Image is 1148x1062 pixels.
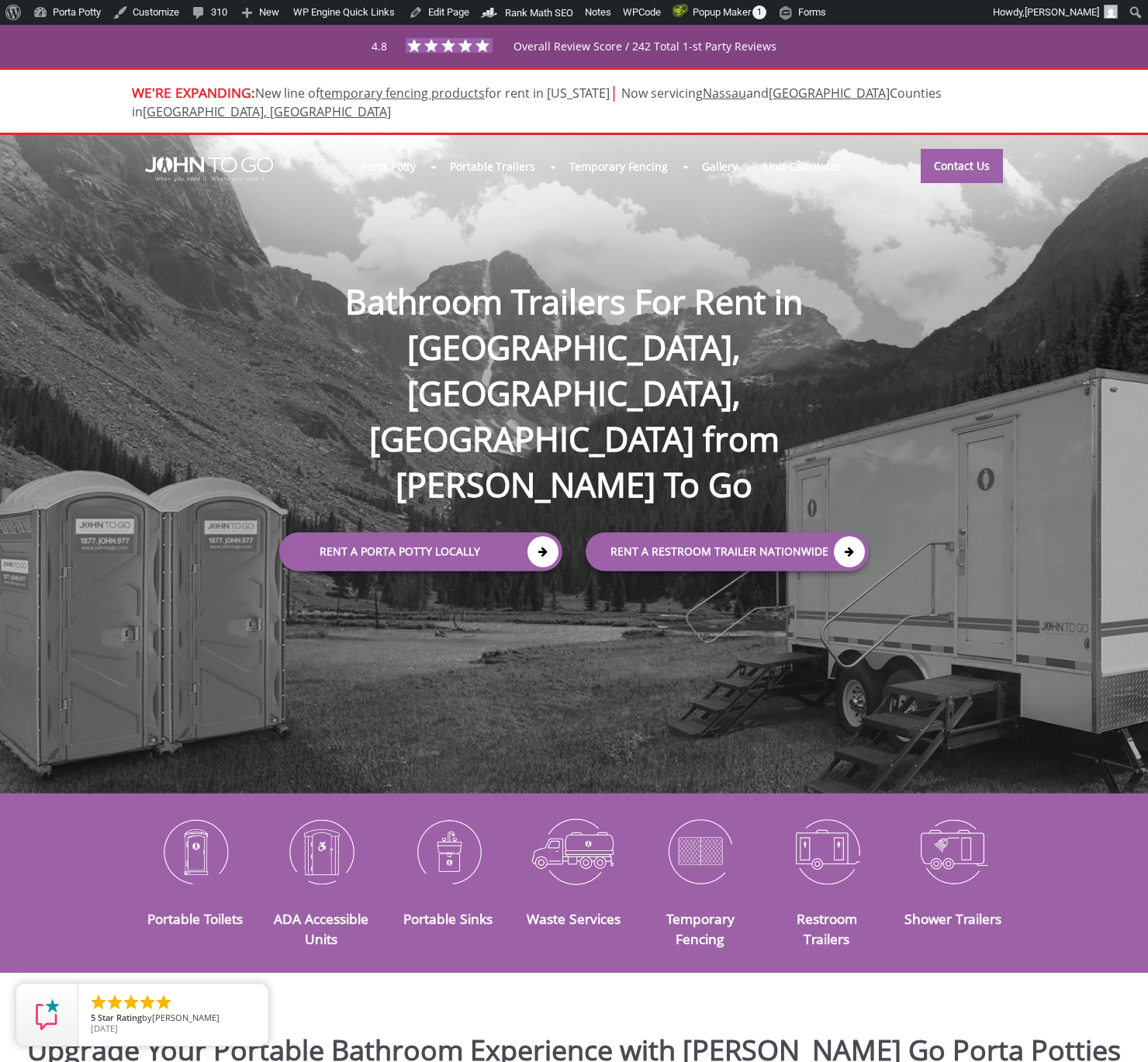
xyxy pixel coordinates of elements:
[586,532,869,571] a: rent a RESTROOM TRAILER Nationwide
[1086,1000,1148,1062] button: Live Chat
[32,999,63,1030] img: Review Rating
[689,150,751,183] a: Gallery
[372,39,387,54] span: 4.8
[105,993,124,1012] li: 
[505,7,573,19] span: Rank Math SEO
[145,157,273,182] img: JOHN to go
[91,1012,95,1023] span: 5
[274,909,368,948] a: ADA Accessible Units
[154,993,173,1012] li: 
[132,83,255,102] span: WE'RE EXPANDING:
[751,150,854,183] a: Unit Calculator
[89,993,108,1012] li: 
[648,811,752,891] img: Temporary-Fencing-cion_N.png
[775,811,878,891] img: Restroom-Trailers-icon_N.png
[138,993,157,1012] li: 
[143,811,247,891] img: Portable-Toilets-icon_N.png
[152,1012,220,1023] span: [PERSON_NAME]
[921,149,1003,183] a: Contact Us
[122,993,140,1012] li: 
[610,81,618,102] span: |
[320,85,485,102] a: temporary fencing products
[703,85,746,102] a: Nassau
[769,85,890,102] a: [GEOGRAPHIC_DATA]
[143,103,391,120] a: [GEOGRAPHIC_DATA], [GEOGRAPHIC_DATA]
[797,909,857,948] a: Restroom Trailers
[901,811,1004,891] img: Shower-Trailers-icon_N.png
[91,1013,256,1024] span: by
[523,811,626,891] img: Waste-Services-icon_N.png
[147,909,243,928] a: Portable Toilets
[264,229,884,508] h1: Bathroom Trailers For Rent in [GEOGRAPHIC_DATA], [GEOGRAPHIC_DATA], [GEOGRAPHIC_DATA] from [PERSO...
[91,1022,118,1034] span: [DATE]
[270,811,373,891] img: ADA-Accessible-Units-icon_N.png
[752,5,766,19] span: 1
[98,1012,142,1023] span: Star Rating
[1025,6,1099,18] span: [PERSON_NAME]
[513,39,776,85] span: Overall Review Score / 242 Total 1-st Party Reviews
[437,150,548,183] a: Portable Trailers
[527,909,621,928] a: Waste Services
[279,532,562,571] a: Rent a Porta Potty Locally
[666,909,735,948] a: Temporary Fencing
[348,150,429,183] a: Porta Potty
[556,150,681,183] a: Temporary Fencing
[396,811,500,891] img: Portable-Sinks-icon_N.png
[904,909,1001,928] a: Shower Trailers
[132,85,942,121] span: New line of for rent in [US_STATE]
[403,909,493,928] a: Portable Sinks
